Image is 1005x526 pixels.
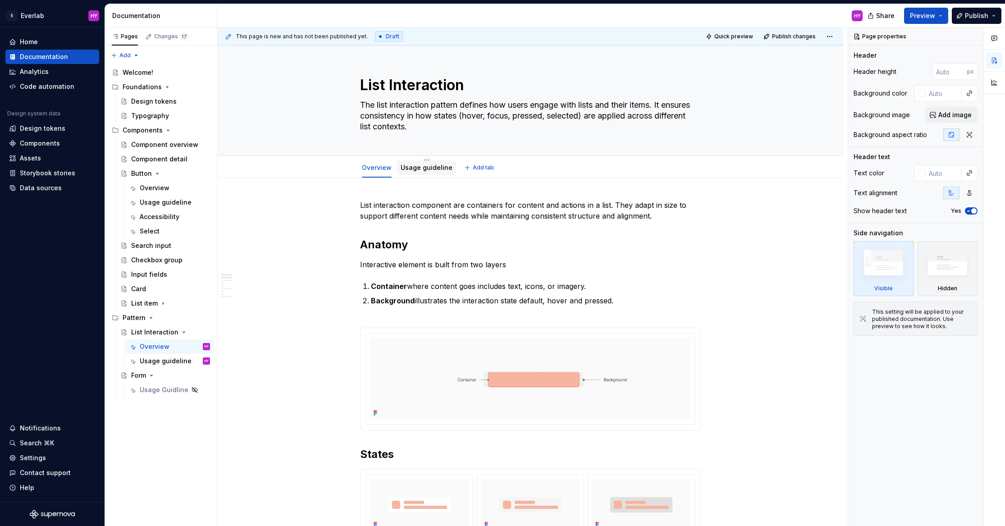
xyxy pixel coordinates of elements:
[117,152,214,166] a: Component detail
[932,64,967,80] input: Auto
[205,342,209,351] div: HY
[131,299,158,308] div: List item
[125,210,214,224] a: Accessibility
[125,181,214,195] a: Overview
[140,385,188,394] div: Usage Guidline
[371,295,701,317] p: illustrates the interaction state default, hover and pressed.
[108,311,214,325] div: Pattern
[854,169,884,178] div: Text color
[5,79,99,94] a: Code automation
[20,52,68,61] div: Documentation
[854,12,861,19] div: HY
[854,152,890,161] div: Header text
[20,82,74,91] div: Code automation
[131,111,169,120] div: Typography
[358,158,395,177] div: Overview
[117,368,214,383] a: Form
[854,110,910,119] div: Background image
[123,126,163,135] div: Components
[125,339,214,354] a: OverviewHY
[117,137,214,152] a: Component overview
[131,140,198,149] div: Component overview
[20,67,49,76] div: Analytics
[117,94,214,109] a: Design tokens
[473,164,494,171] span: Add tab
[854,206,907,215] div: Show header text
[876,11,895,20] span: Share
[371,296,415,305] strong: Background
[360,259,701,270] p: Interactive element is built from two layers
[131,284,146,293] div: Card
[112,11,214,20] div: Documentation
[7,110,60,117] div: Design system data
[5,166,99,180] a: Storybook stories
[5,64,99,79] a: Analytics
[854,188,897,197] div: Text alignment
[360,447,701,462] h2: States
[125,383,214,397] a: Usage Guidline
[938,110,972,119] span: Add image
[20,453,46,462] div: Settings
[863,8,900,24] button: Share
[131,155,187,164] div: Component detail
[117,238,214,253] a: Search input
[5,50,99,64] a: Documentation
[30,510,75,519] svg: Supernova Logo
[854,67,896,76] div: Header height
[112,33,138,40] div: Pages
[965,11,988,20] span: Publish
[131,169,152,178] div: Button
[108,65,214,80] a: Welcome!
[131,97,177,106] div: Design tokens
[108,80,214,94] div: Foundations
[358,98,699,134] textarea: The list interaction pattern defines how users engage with lists and their items. It ensures cons...
[20,183,62,192] div: Data sources
[125,224,214,238] a: Select
[872,308,972,330] div: This setting will be applied to your published documentation. Use preview to see how it looks.
[854,89,907,98] div: Background color
[360,200,701,221] p: List interaction component are containers for content and actions in a list. They adapt in size t...
[20,483,34,492] div: Help
[125,354,214,368] a: Usage guidelineHY
[397,158,456,177] div: Usage guideline
[140,183,169,192] div: Overview
[123,313,146,322] div: Pattern
[131,270,167,279] div: Input fields
[5,436,99,450] button: Search ⌘K
[910,11,935,20] span: Preview
[131,328,178,337] div: List Interaction
[854,51,877,60] div: Header
[117,166,214,181] a: Button
[140,198,192,207] div: Usage guideline
[362,164,392,171] a: Overview
[371,282,407,291] strong: Container
[360,238,701,252] h2: Anatomy
[5,121,99,136] a: Design tokens
[371,281,701,292] p: where content goes includes text, icons, or imagery.
[117,109,214,123] a: Typography
[925,85,962,101] input: Auto
[117,296,214,311] a: List item
[125,195,214,210] a: Usage guideline
[20,124,65,133] div: Design tokens
[21,11,44,20] div: Everlab
[140,342,169,351] div: Overview
[358,74,699,96] textarea: List Interaction
[20,439,54,448] div: Search ⌘K
[131,371,146,380] div: Form
[91,12,97,19] div: HY
[401,164,452,171] a: Usage guideline
[5,35,99,49] a: Home
[714,33,753,40] span: Quick preview
[5,136,99,151] a: Components
[20,154,41,163] div: Assets
[140,212,179,221] div: Accessibility
[180,33,188,40] span: 17
[154,33,188,40] div: Changes
[20,468,71,477] div: Contact support
[904,8,948,24] button: Preview
[703,30,757,43] button: Quick preview
[2,6,103,25] button: EEverlabHY
[117,282,214,296] a: Card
